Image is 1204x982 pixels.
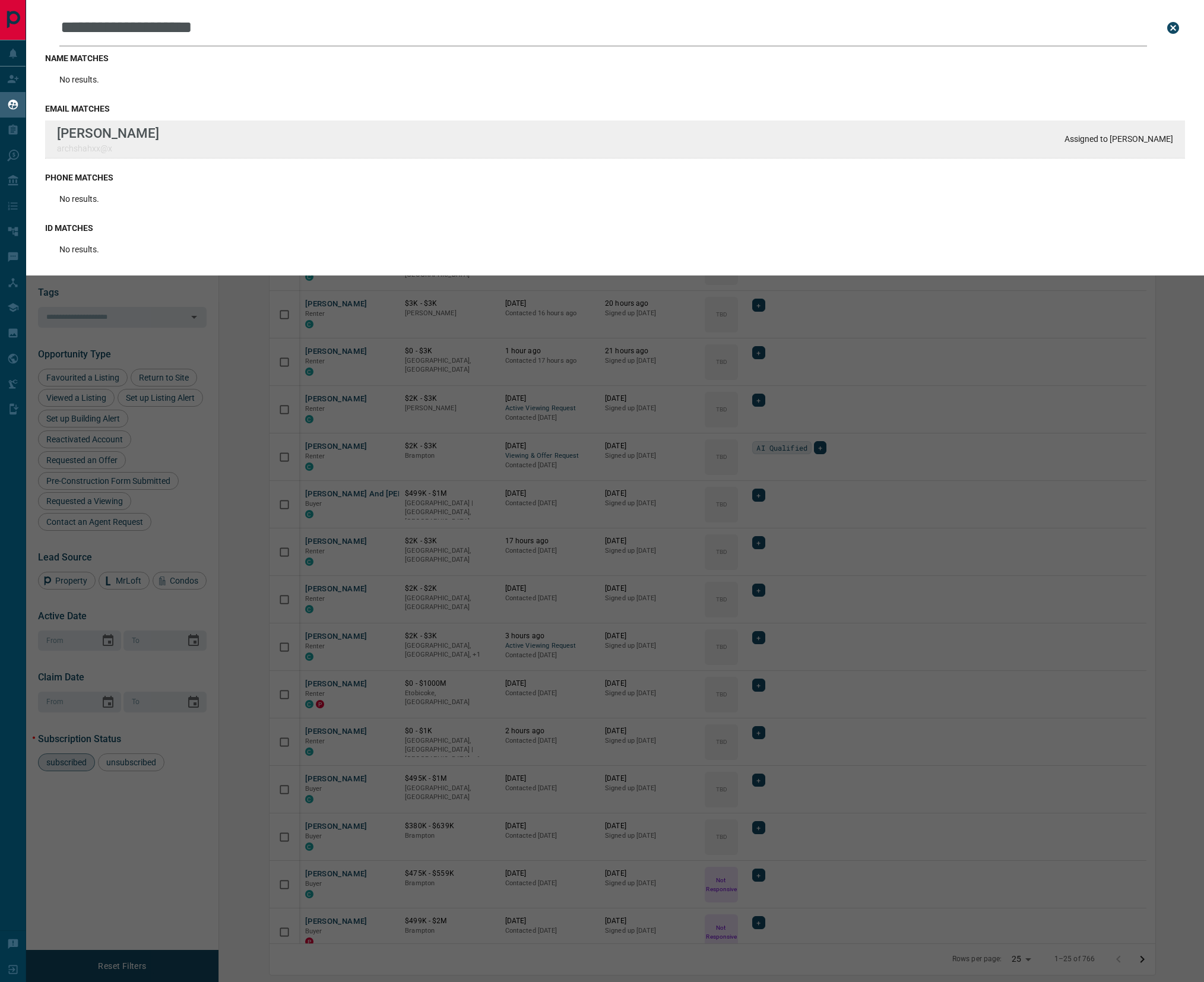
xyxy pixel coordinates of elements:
[1064,134,1173,144] p: Assigned to [PERSON_NAME]
[57,144,159,153] p: archshahxx@x
[45,173,1185,182] h3: phone matches
[45,223,1185,233] h3: id matches
[59,75,99,84] p: No results.
[59,245,99,254] p: No results.
[45,53,1185,63] h3: name matches
[1161,16,1185,40] button: close search bar
[59,194,99,204] p: No results.
[57,125,159,141] p: [PERSON_NAME]
[45,104,1185,113] h3: email matches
